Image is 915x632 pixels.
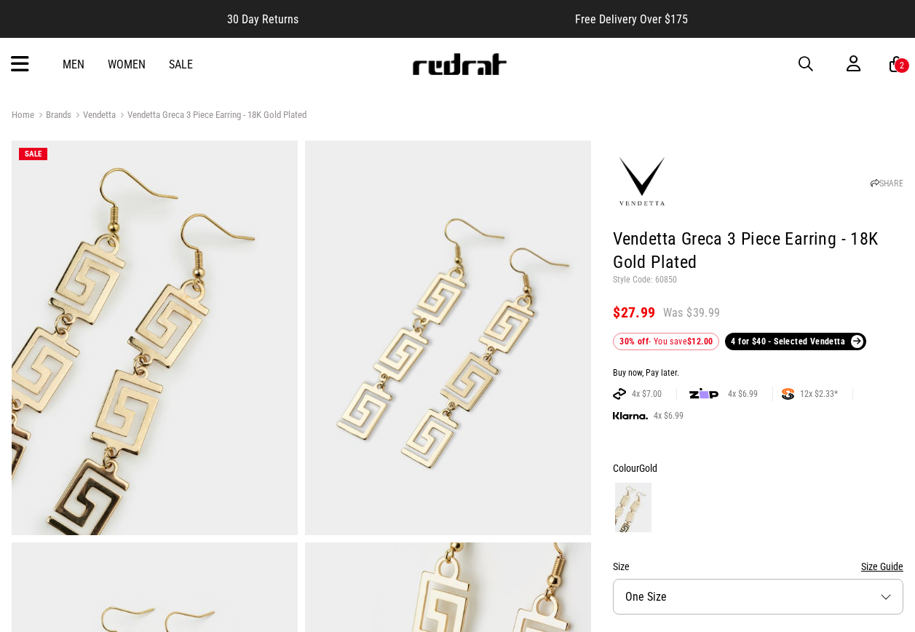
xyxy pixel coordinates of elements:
[12,109,34,120] a: Home
[227,12,298,26] span: 30 Day Returns
[625,590,667,604] span: One Size
[613,579,903,615] button: One Size
[613,459,903,477] div: Colour
[613,333,719,350] div: - You save
[689,387,718,401] img: zip
[687,336,713,347] b: $12.00
[12,141,298,535] img: Vendetta Greca 3 Piece Earring - 18k Gold Plated in Gold
[613,153,671,211] img: Vendetta
[619,336,649,347] b: 30% off
[613,228,903,274] h1: Vendetta Greca 3 Piece Earring - 18K Gold Plated
[613,274,903,286] p: Style Code: 60850
[116,109,306,123] a: Vendetta Greca 3 Piece Earring - 18K Gold Plated
[328,12,546,26] iframe: Customer reviews powered by Trustpilot
[794,388,844,400] span: 12x $2.33*
[613,412,648,420] img: KLARNA
[575,12,688,26] span: Free Delivery Over $175
[71,109,116,123] a: Vendetta
[626,388,668,400] span: 4x $7.00
[34,109,71,123] a: Brands
[63,58,84,71] a: Men
[613,558,903,575] div: Size
[613,368,903,379] div: Buy now, Pay later.
[890,57,903,72] a: 2
[722,388,764,400] span: 4x $6.99
[615,483,651,532] img: Gold
[613,388,626,400] img: AFTERPAY
[900,60,904,71] div: 2
[108,58,146,71] a: Women
[169,58,193,71] a: Sale
[305,141,591,535] img: Vendetta Greca 3 Piece Earring - 18k Gold Plated in Gold
[725,333,866,350] a: 4 for $40 - Selected Vendetta
[25,149,41,159] span: SALE
[648,410,689,422] span: 4x $6.99
[782,388,794,400] img: SPLITPAY
[871,178,903,189] a: SHARE
[861,558,903,575] button: Size Guide
[663,305,721,321] span: Was $39.99
[613,304,655,321] span: $27.99
[411,53,507,75] img: Redrat logo
[639,462,657,474] span: Gold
